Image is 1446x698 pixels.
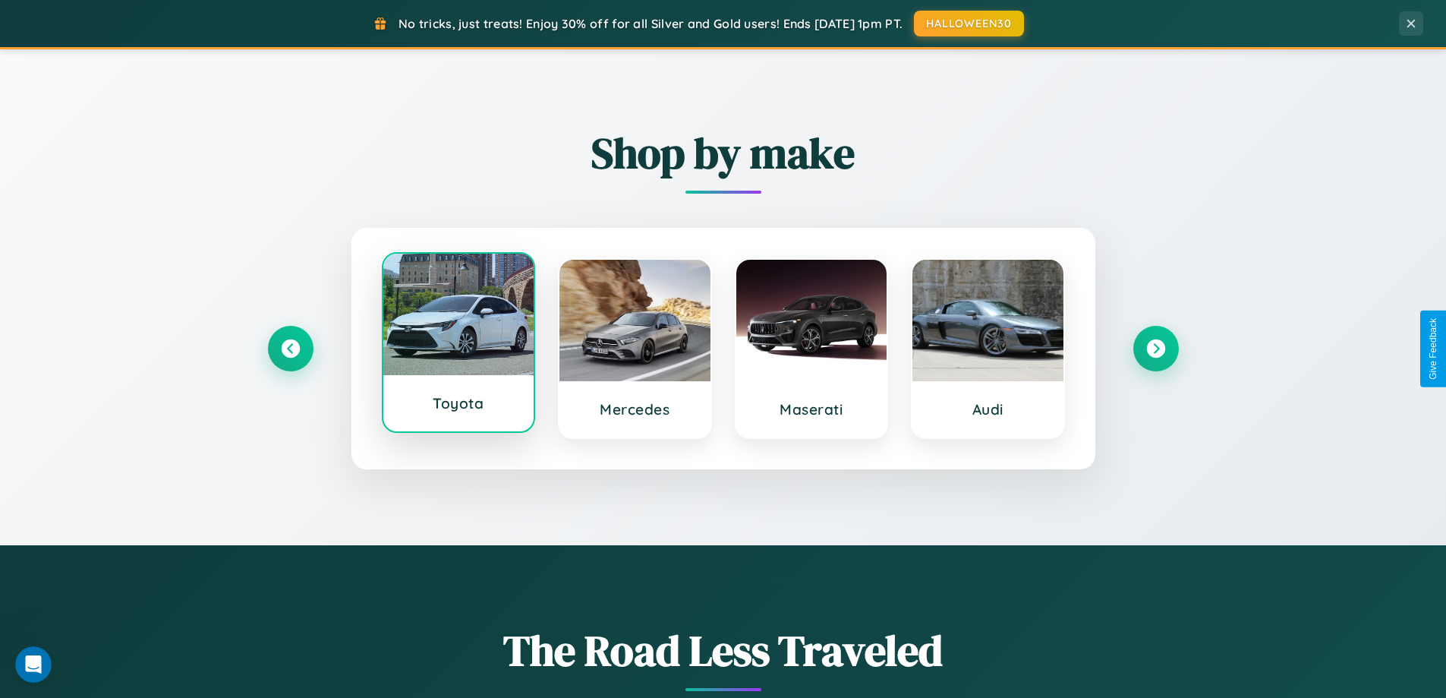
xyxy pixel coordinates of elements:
[399,16,903,31] span: No tricks, just treats! Enjoy 30% off for all Silver and Gold users! Ends [DATE] 1pm PT.
[928,400,1048,418] h3: Audi
[399,394,519,412] h3: Toyota
[15,646,52,683] iframe: Intercom live chat
[575,400,695,418] h3: Mercedes
[268,124,1179,182] h2: Shop by make
[914,11,1024,36] button: HALLOWEEN30
[751,400,872,418] h3: Maserati
[268,621,1179,680] h1: The Road Less Traveled
[1428,318,1438,380] div: Give Feedback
